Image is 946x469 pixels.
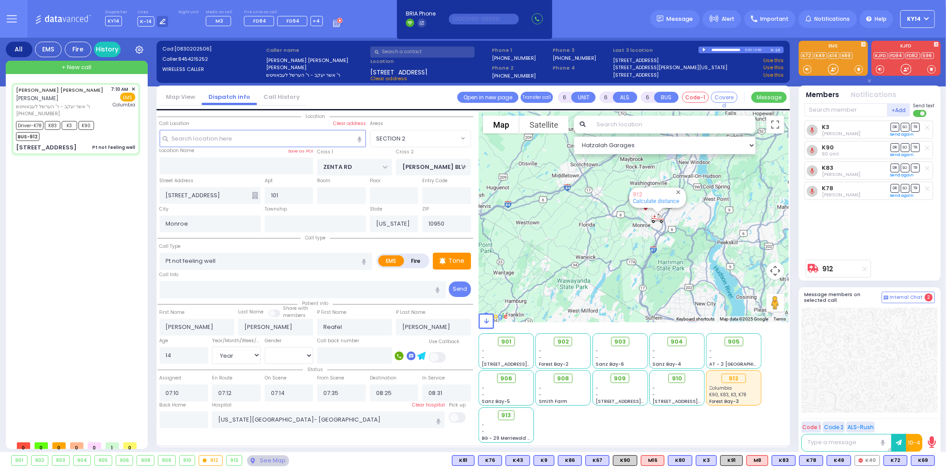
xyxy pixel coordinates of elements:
[62,121,77,130] span: K3
[178,10,198,15] label: Night unit
[907,15,921,23] span: KY14
[370,130,459,146] span: SECTION 2
[641,455,664,466] div: ALS
[539,361,569,367] span: Forest Bay-2
[754,45,762,55] div: 0:50
[52,456,69,465] div: 903
[500,374,512,383] span: 906
[822,185,833,192] a: K78
[883,455,907,466] div: K72
[822,171,860,178] span: Dov Guttman
[79,121,94,130] span: K90
[160,402,186,409] label: Back Home
[422,206,429,213] label: ZIP
[123,442,137,449] span: 0
[317,149,333,156] label: Cross 1
[652,348,655,354] span: -
[883,455,907,466] div: BLS
[12,456,27,465] div: 901
[283,312,306,319] span: members
[760,15,789,23] span: Important
[212,402,232,409] label: Hospital
[429,338,459,345] label: Use Callback
[160,206,169,213] label: City
[160,147,195,154] label: Location Name
[891,193,914,198] a: Send again
[613,71,659,79] a: [STREET_ADDRESS]
[722,374,746,383] div: 912
[614,374,626,383] span: 909
[822,124,829,130] a: K3
[406,10,436,18] span: BRIA Phone
[652,391,655,398] span: -
[257,93,306,101] a: Call History
[16,132,39,141] span: BUS-912
[265,375,287,382] label: On Scene
[162,45,263,53] label: Cad:
[283,305,308,312] small: Share with
[763,71,784,79] a: Use this
[492,64,550,72] span: Phone 2
[823,266,834,272] a: 912
[313,17,320,24] span: +4
[113,102,135,108] span: Columbia
[199,456,222,465] div: 912
[534,455,554,466] div: BLS
[120,93,135,102] span: EMS
[596,385,598,391] span: -
[766,294,784,312] button: Drag Pegman onto the map to open Street View
[827,455,851,466] div: K49
[859,458,863,463] img: red-radio-icon.svg
[95,456,112,465] div: 905
[668,455,692,466] div: K80
[370,47,475,58] input: Search a contact
[890,294,923,301] span: Internal Chat
[751,92,787,103] button: Message
[585,455,609,466] div: K67
[746,455,768,466] div: M8
[696,455,717,466] div: K3
[202,93,257,101] a: Dispatch info
[613,47,699,54] label: Last 3 location
[901,184,910,192] span: SO
[448,256,464,266] p: Tone
[370,58,489,65] label: Location
[766,116,784,133] button: Toggle fullscreen view
[613,455,637,466] div: K90
[553,47,610,54] span: Phone 3
[521,92,553,103] button: Transfer call
[827,455,851,466] div: BLS
[887,103,911,117] button: +Add
[216,17,223,24] span: M3
[799,455,823,466] div: K78
[871,44,941,50] label: KJFD
[52,442,66,449] span: 0
[481,311,510,322] img: Google
[396,149,414,156] label: Cross 2
[710,385,732,391] span: Columbia
[585,455,609,466] div: BLS
[921,52,934,59] a: 596
[482,391,485,398] span: -
[901,143,910,152] span: SO
[901,164,910,172] span: SO
[265,337,282,344] label: Gender
[633,198,679,204] a: Calculate distance
[370,130,471,147] span: SECTION 2
[16,121,43,130] span: Driver-K78
[558,455,582,466] div: BLS
[911,143,920,152] span: TR
[799,44,868,50] label: EMS
[492,47,550,54] span: Phone 1
[70,442,83,449] span: 0
[710,391,747,398] span: K90, K83, K3, K78
[16,94,59,102] span: [PERSON_NAME]
[178,55,208,63] span: 8454215252
[105,10,127,15] label: Dispatcher
[874,52,888,59] a: KJFD
[905,52,920,59] a: FD82
[457,92,518,103] a: Open in new page
[370,375,396,382] label: Destination
[641,455,664,466] div: M16
[763,64,784,71] a: Use this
